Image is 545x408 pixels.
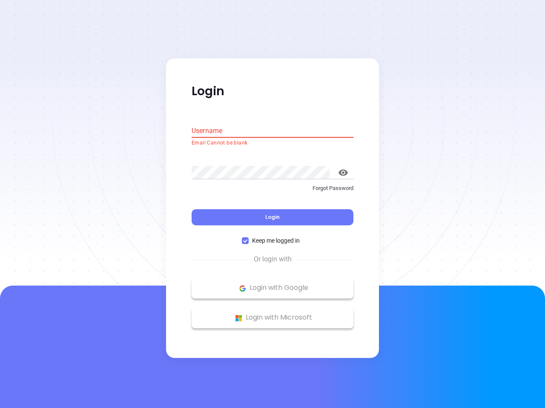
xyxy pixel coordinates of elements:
img: Google Logo [237,283,248,294]
span: Or login with [250,255,296,265]
a: Forgot Password [192,184,353,199]
button: Login [192,210,353,226]
p: Email Cannot be blank [192,139,353,147]
button: Microsoft Logo Login with Microsoft [192,307,353,329]
span: Login [265,214,280,221]
p: Forgot Password [192,184,353,193]
span: Keep me logged in [249,236,303,246]
p: Login with Google [196,282,349,295]
img: Microsoft Logo [233,313,244,323]
button: toggle password visibility [333,162,353,183]
p: Login with Microsoft [196,312,349,324]
p: Login [192,84,353,99]
button: Google Logo Login with Google [192,278,353,299]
